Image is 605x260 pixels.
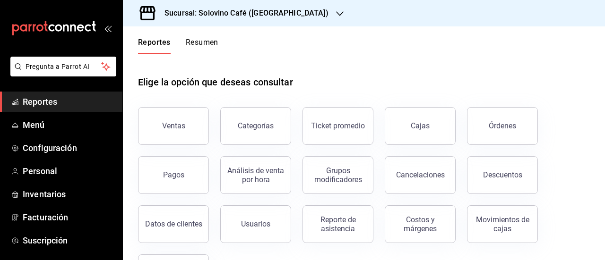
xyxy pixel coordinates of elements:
[483,170,522,179] div: Descuentos
[238,121,274,130] div: Categorías
[391,215,449,233] div: Costos y márgenes
[163,170,184,179] div: Pagos
[138,38,218,54] div: navigation tabs
[467,107,538,145] button: Órdenes
[138,107,209,145] button: Ventas
[309,215,367,233] div: Reporte de asistencia
[138,75,293,89] h1: Elige la opción que deseas consultar
[138,38,171,54] button: Reportes
[302,107,373,145] button: Ticket promedio
[23,188,115,201] span: Inventarios
[7,68,116,78] a: Pregunta a Parrot AI
[226,166,285,184] div: Análisis de venta por hora
[23,211,115,224] span: Facturación
[23,165,115,177] span: Personal
[186,38,218,54] button: Resumen
[104,25,112,32] button: open_drawer_menu
[23,234,115,247] span: Suscripción
[411,120,430,132] div: Cajas
[23,95,115,108] span: Reportes
[396,170,445,179] div: Cancelaciones
[138,156,209,194] button: Pagos
[26,62,102,72] span: Pregunta a Parrot AI
[220,107,291,145] button: Categorías
[467,205,538,243] button: Movimientos de cajas
[302,156,373,194] button: Grupos modificadores
[311,121,365,130] div: Ticket promedio
[241,219,270,228] div: Usuarios
[309,166,367,184] div: Grupos modificadores
[23,142,115,154] span: Configuración
[489,121,516,130] div: Órdenes
[162,121,185,130] div: Ventas
[385,107,456,145] a: Cajas
[473,215,532,233] div: Movimientos de cajas
[220,156,291,194] button: Análisis de venta por hora
[157,8,328,19] h3: Sucursal: Solovino Café ([GEOGRAPHIC_DATA])
[10,57,116,76] button: Pregunta a Parrot AI
[220,205,291,243] button: Usuarios
[385,205,456,243] button: Costos y márgenes
[138,205,209,243] button: Datos de clientes
[467,156,538,194] button: Descuentos
[23,118,115,131] span: Menú
[302,205,373,243] button: Reporte de asistencia
[145,219,202,228] div: Datos de clientes
[385,156,456,194] button: Cancelaciones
